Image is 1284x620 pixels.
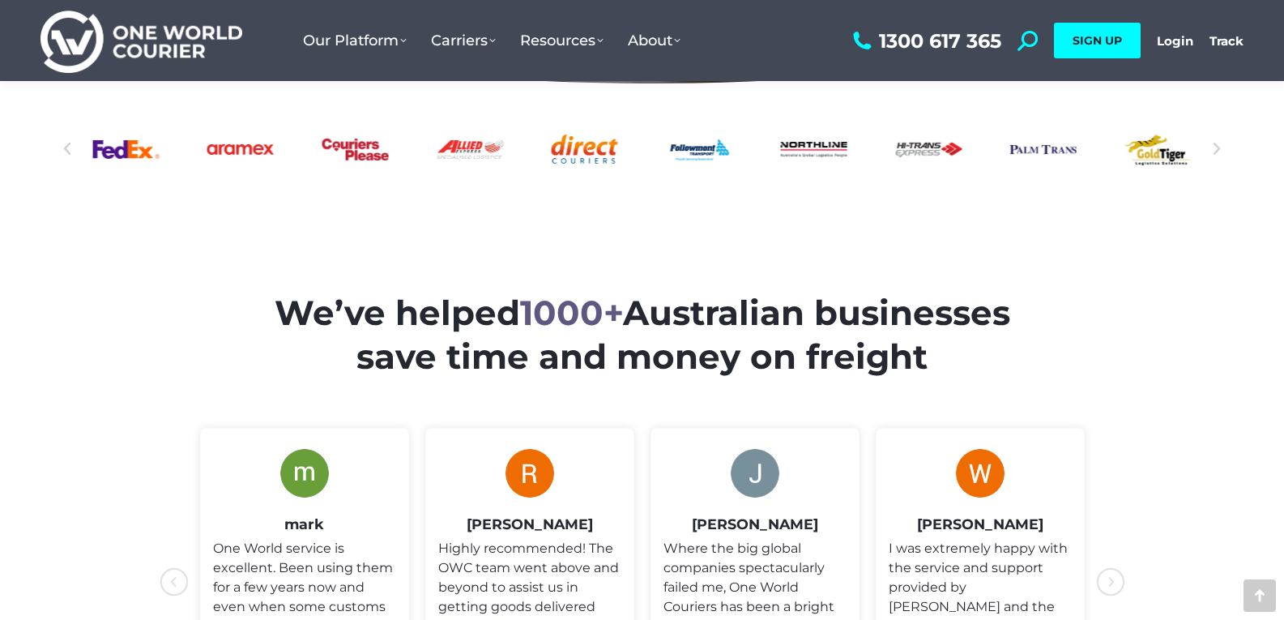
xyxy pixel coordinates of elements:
[1054,23,1141,58] a: SIGN UP
[895,121,962,177] a: Hi-Trans_logo
[552,121,618,177] a: Direct Couriers logo
[552,121,618,177] div: 9 / 25
[1125,121,1192,177] a: gb
[322,121,389,177] div: 7 / 25
[92,121,159,177] a: FedEx logo
[431,32,496,49] span: Carriers
[1125,121,1192,177] div: 14 / 25
[92,121,159,177] div: 5 / 25
[508,15,616,66] a: Resources
[1010,121,1077,177] div: 13 / 25
[239,291,1046,379] h2: We’ve helped Australian businesses save time and money on freight
[1073,33,1122,48] span: SIGN UP
[1010,121,1077,177] a: Palm-Trans-logo_x2-1
[437,121,503,177] a: Allied Express logo
[520,292,623,334] span: 1000+
[437,121,503,177] div: 8 / 25
[303,32,407,49] span: Our Platform
[849,31,1001,51] a: 1300 617 365
[41,8,242,74] img: One World Courier
[92,121,1191,177] div: Slides
[616,15,693,66] a: About
[419,15,508,66] a: Carriers
[291,15,419,66] a: Our Platform
[520,32,604,49] span: Resources
[322,121,389,177] a: Couriers Please logo
[895,121,962,177] div: 12 / 25
[207,121,274,177] a: Aramex_logo
[781,121,847,177] a: Northline logo
[1209,33,1243,49] a: Track
[666,121,732,177] a: Followmont transoirt web logo
[628,32,680,49] span: About
[207,121,274,177] div: 6 / 25
[781,121,847,177] div: 11 / 25
[666,121,732,177] div: 10 / 25
[1157,33,1193,49] a: Login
